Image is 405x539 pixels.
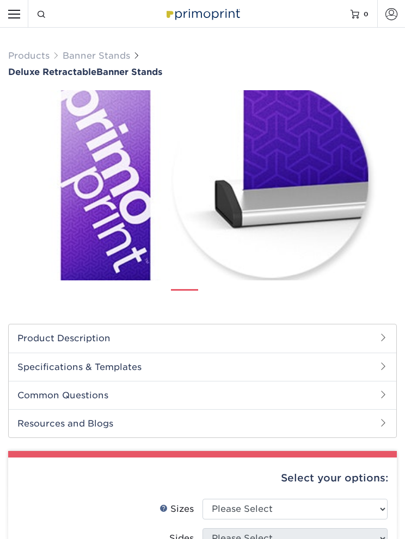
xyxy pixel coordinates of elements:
h2: Product Description [9,324,396,352]
img: Banner Stands 02 [207,285,235,312]
h1: Banner Stands [8,67,397,77]
a: Banner Stands [63,51,130,61]
h2: Resources and Blogs [9,409,396,437]
a: Deluxe RetractableBanner Stands [8,67,397,77]
a: Products [8,51,50,61]
img: Primoprint [163,5,242,22]
span: 0 [364,10,369,17]
div: Sizes [159,503,194,516]
h2: Specifications & Templates [9,353,396,381]
h2: Common Questions [9,381,396,409]
span: Deluxe Retractable [8,67,96,77]
img: Banner Stands 01 [171,285,198,312]
img: Deluxe Retractable 01 [8,51,397,319]
div: Select your options: [17,457,388,499]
